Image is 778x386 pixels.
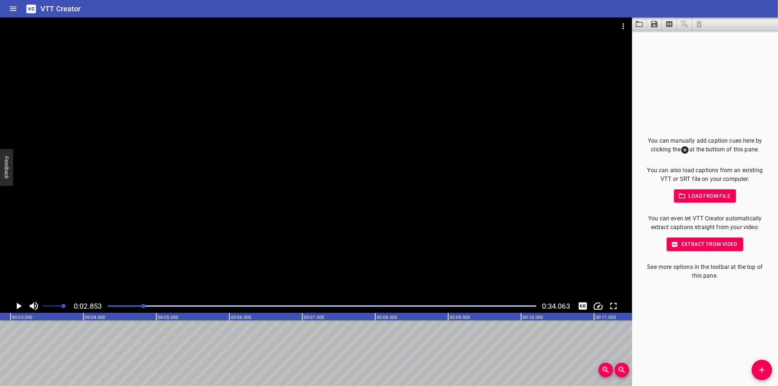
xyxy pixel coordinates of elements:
button: Toggle fullscreen [607,299,620,313]
button: Video Options [615,18,632,35]
button: Load captions from file [632,18,647,31]
svg: Load captions from file [635,20,644,28]
svg: Extract captions from video [665,20,674,28]
svg: Save captions to file [650,20,659,28]
span: 0:34.063 [542,302,570,310]
button: Extract from video [667,238,743,251]
h6: VTT Creator [40,3,81,15]
button: Play/Pause [12,299,26,313]
button: Toggle captions [576,299,590,313]
p: You can also load captions from an existing VTT or SRT file on your computer: [644,166,766,184]
text: 00:11.000 [596,315,616,320]
span: Load from file [680,192,731,201]
span: Add some captions below, then you can translate them. [677,18,692,31]
button: Save captions to file [647,18,662,31]
p: You can even let VTT Creator automatically extract captions straight from your video: [644,214,766,232]
button: Toggle mute [27,299,41,313]
text: 00:05.000 [158,315,178,320]
p: You can manually add caption cues here by clicking the at the bottom of this pane. [644,136,766,154]
button: Add Cue [752,360,772,380]
text: 00:07.000 [304,315,324,320]
button: Change Playback Speed [591,299,605,313]
text: 00:03.000 [12,315,32,320]
text: 00:08.000 [377,315,397,320]
text: 00:06.000 [231,315,251,320]
span: Extract from video [673,240,738,249]
p: See more options in the toolbar at the top of this pane. [644,263,766,280]
div: Play progress [108,305,536,307]
span: 0:02.853 [74,302,102,310]
text: 00:09.000 [450,315,470,320]
button: Zoom In [599,363,613,377]
button: Zoom Out [615,363,629,377]
button: Load from file [674,189,736,203]
span: Set video volume [61,304,66,308]
text: 00:10.000 [523,315,543,320]
div: Toggle Full Screen [607,299,620,313]
text: 00:04.000 [85,315,105,320]
button: Extract captions from video [662,18,677,31]
div: Hide/Show Captions [576,299,590,313]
